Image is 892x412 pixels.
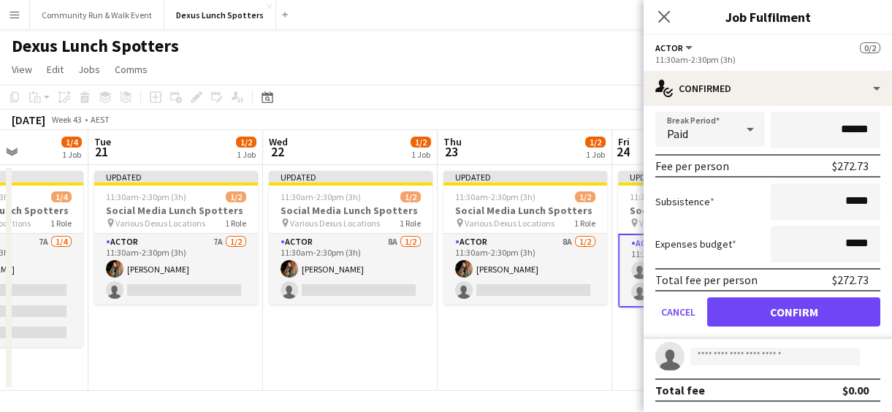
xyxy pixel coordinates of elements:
[655,272,758,287] div: Total fee per person
[115,63,148,76] span: Comms
[269,171,432,183] div: Updated
[443,135,462,148] span: Thu
[61,137,82,148] span: 1/4
[236,137,256,148] span: 1/2
[655,383,705,397] div: Total fee
[585,137,606,148] span: 1/2
[443,234,607,305] app-card-role: Actor8A1/211:30am-2:30pm (3h)[PERSON_NAME]
[47,63,64,76] span: Edit
[225,218,246,229] span: 1 Role
[655,42,695,53] button: Actor
[411,137,431,148] span: 1/2
[269,135,288,148] span: Wed
[441,143,462,160] span: 23
[164,1,276,29] button: Dexus Lunch Spotters
[667,126,688,141] span: Paid
[94,204,258,217] h3: Social Media Lunch Spotters
[586,149,605,160] div: 1 Job
[109,60,153,79] a: Comms
[655,297,701,327] button: Cancel
[30,1,164,29] button: Community Run & Walk Event
[574,218,595,229] span: 1 Role
[92,143,111,160] span: 21
[832,159,869,173] div: $272.73
[655,159,729,173] div: Fee per person
[78,63,100,76] span: Jobs
[639,218,729,229] span: Various Dexus Locations
[655,195,714,208] label: Subsistence
[48,114,85,125] span: Week 43
[443,171,607,305] app-job-card: Updated11:30am-2:30pm (3h)1/2Social Media Lunch Spotters Various Dexus Locations1 RoleActor8A1/21...
[860,42,880,53] span: 0/2
[443,204,607,217] h3: Social Media Lunch Spotters
[655,42,683,53] span: Actor
[91,114,110,125] div: AEST
[267,143,288,160] span: 22
[226,191,246,202] span: 1/2
[618,171,782,308] app-job-card: Updated11:30am-2:30pm (3h)0/2Social Media Lunch Spotters Various Dexus Locations1 RoleActor7A0/21...
[50,218,72,229] span: 1 Role
[62,149,81,160] div: 1 Job
[237,149,256,160] div: 1 Job
[455,191,535,202] span: 11:30am-2:30pm (3h)
[94,135,111,148] span: Tue
[618,171,782,183] div: Updated
[400,191,421,202] span: 1/2
[51,191,72,202] span: 1/4
[72,60,106,79] a: Jobs
[616,143,630,160] span: 24
[575,191,595,202] span: 1/2
[269,234,432,305] app-card-role: Actor8A1/211:30am-2:30pm (3h)[PERSON_NAME]
[115,218,205,229] span: Various Dexus Locations
[630,191,710,202] span: 11:30am-2:30pm (3h)
[400,218,421,229] span: 1 Role
[41,60,69,79] a: Edit
[655,237,736,251] label: Expenses budget
[618,204,782,217] h3: Social Media Lunch Spotters
[644,71,892,106] div: Confirmed
[281,191,361,202] span: 11:30am-2:30pm (3h)
[618,234,782,308] app-card-role: Actor7A0/211:30am-2:30pm (3h)
[411,149,430,160] div: 1 Job
[269,171,432,305] app-job-card: Updated11:30am-2:30pm (3h)1/2Social Media Lunch Spotters Various Dexus Locations1 RoleActor8A1/21...
[12,63,32,76] span: View
[443,171,607,183] div: Updated
[465,218,554,229] span: Various Dexus Locations
[106,191,186,202] span: 11:30am-2:30pm (3h)
[707,297,880,327] button: Confirm
[290,218,380,229] span: Various Dexus Locations
[94,234,258,305] app-card-role: Actor7A1/211:30am-2:30pm (3h)[PERSON_NAME]
[12,112,45,127] div: [DATE]
[94,171,258,183] div: Updated
[655,54,880,65] div: 11:30am-2:30pm (3h)
[842,383,869,397] div: $0.00
[94,171,258,305] app-job-card: Updated11:30am-2:30pm (3h)1/2Social Media Lunch Spotters Various Dexus Locations1 RoleActor7A1/21...
[12,35,179,57] h1: Dexus Lunch Spotters
[644,7,892,26] h3: Job Fulfilment
[832,272,869,287] div: $272.73
[269,204,432,217] h3: Social Media Lunch Spotters
[6,60,38,79] a: View
[618,135,630,148] span: Fri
